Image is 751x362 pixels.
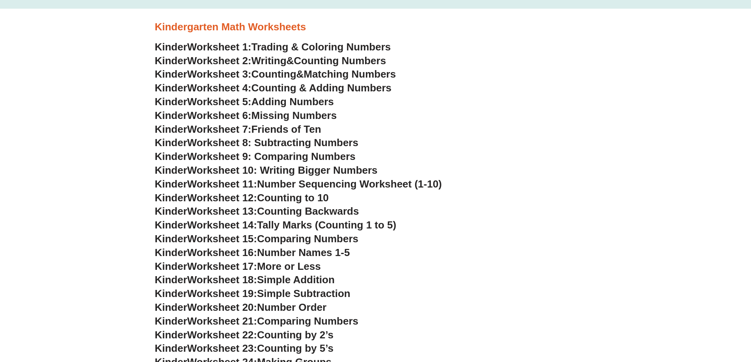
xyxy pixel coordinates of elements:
span: Kinder [155,68,187,80]
span: Worksheet 3: [187,68,252,80]
span: Kinder [155,288,187,299]
span: Kinder [155,96,187,108]
span: Counting to 10 [257,192,329,204]
span: Counting Backwards [257,205,359,217]
a: KinderWorksheet 7:Friends of Ten [155,123,321,135]
span: Worksheet 16: [187,247,257,258]
span: Simple Subtraction [257,288,350,299]
span: Worksheet 2: [187,55,252,67]
span: Kinder [155,41,187,53]
span: Worksheet 5: [187,96,252,108]
span: Friends of Ten [252,123,321,135]
span: Kinder [155,219,187,231]
a: KinderWorksheet 10: Writing Bigger Numbers [155,164,378,176]
span: Worksheet 10: Writing Bigger Numbers [187,164,378,176]
span: Counting by 2’s [257,329,334,341]
span: Counting by 5’s [257,342,334,354]
span: Worksheet 18: [187,274,257,286]
h3: Kindergarten Math Worksheets [155,20,596,34]
span: Kinder [155,178,187,190]
span: Kinder [155,110,187,121]
a: KinderWorksheet 3:Counting&Matching Numbers [155,68,396,80]
span: Kinder [155,301,187,313]
span: Kinder [155,329,187,341]
span: Worksheet 11: [187,178,257,190]
span: Kinder [155,192,187,204]
span: Trading & Coloring Numbers [252,41,391,53]
span: Worksheet 13: [187,205,257,217]
span: Worksheet 17: [187,260,257,272]
span: Writing [252,55,287,67]
span: Kinder [155,150,187,162]
a: KinderWorksheet 1:Trading & Coloring Numbers [155,41,391,53]
span: Kinder [155,233,187,245]
span: Kinder [155,55,187,67]
span: Worksheet 22: [187,329,257,341]
span: Worksheet 23: [187,342,257,354]
span: Number Order [257,301,326,313]
span: Worksheet 20: [187,301,257,313]
a: KinderWorksheet 9: Comparing Numbers [155,150,356,162]
span: Adding Numbers [252,96,334,108]
a: KinderWorksheet 8: Subtracting Numbers [155,137,358,149]
span: Number Sequencing Worksheet (1-10) [257,178,442,190]
span: Kinder [155,137,187,149]
span: Worksheet 19: [187,288,257,299]
span: Comparing Numbers [257,315,358,327]
a: KinderWorksheet 5:Adding Numbers [155,96,334,108]
span: Worksheet 7: [187,123,252,135]
span: Worksheet 8: Subtracting Numbers [187,137,358,149]
span: Worksheet 9: Comparing Numbers [187,150,356,162]
span: Tally Marks (Counting 1 to 5) [257,219,396,231]
span: Worksheet 12: [187,192,257,204]
span: Comparing Numbers [257,233,358,245]
span: Matching Numbers [304,68,396,80]
span: Number Names 1-5 [257,247,350,258]
span: Worksheet 14: [187,219,257,231]
span: Kinder [155,205,187,217]
span: Worksheet 1: [187,41,252,53]
iframe: Chat Widget [620,273,751,362]
span: Worksheet 15: [187,233,257,245]
span: Simple Addition [257,274,335,286]
span: Kinder [155,260,187,272]
span: Counting Numbers [294,55,386,67]
span: Kinder [155,82,187,94]
span: Worksheet 4: [187,82,252,94]
span: Counting & Adding Numbers [252,82,392,94]
span: Kinder [155,247,187,258]
a: KinderWorksheet 4:Counting & Adding Numbers [155,82,392,94]
span: Counting [252,68,296,80]
span: Worksheet 21: [187,315,257,327]
span: Kinder [155,274,187,286]
a: KinderWorksheet 6:Missing Numbers [155,110,337,121]
span: Missing Numbers [252,110,337,121]
a: KinderWorksheet 2:Writing&Counting Numbers [155,55,386,67]
span: More or Less [257,260,321,272]
span: Kinder [155,342,187,354]
span: Kinder [155,123,187,135]
span: Kinder [155,164,187,176]
span: Worksheet 6: [187,110,252,121]
span: Kinder [155,315,187,327]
